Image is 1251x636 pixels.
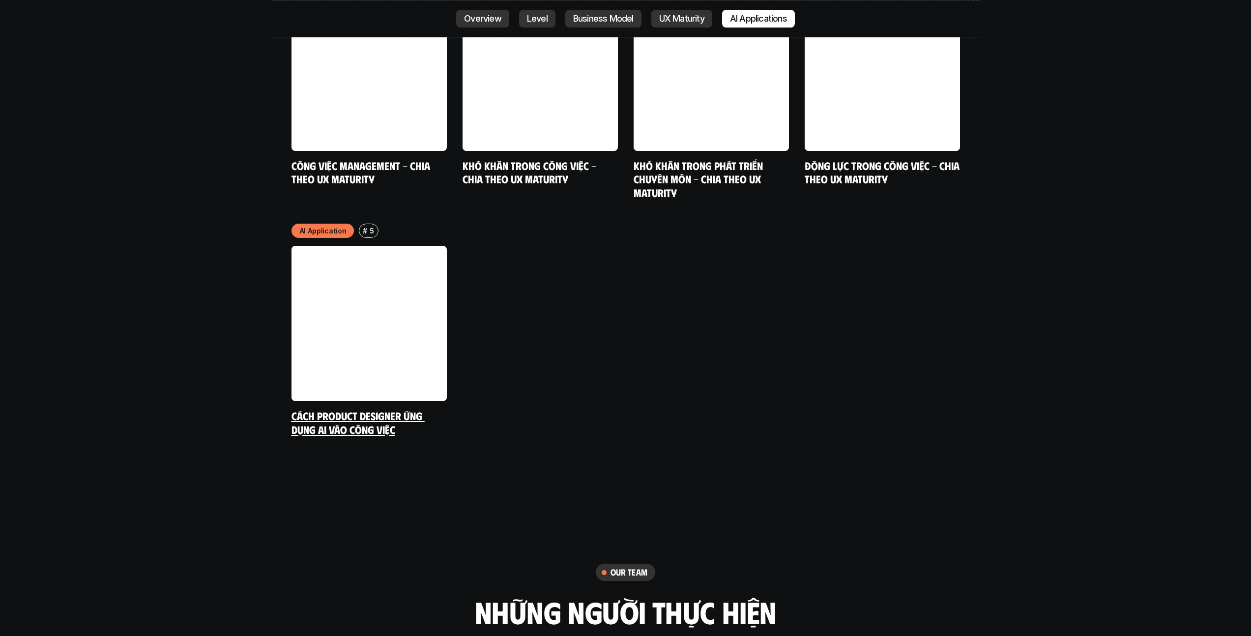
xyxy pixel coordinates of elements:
[805,159,962,186] a: Động lực trong công việc - Chia theo UX Maturity
[370,226,374,236] p: 5
[463,159,599,186] a: Khó khăn trong công việc - Chia theo UX Maturity
[611,567,647,578] h6: our team
[291,409,425,436] a: Cách Product Designer ứng dụng AI vào công việc
[363,227,367,234] h6: #
[475,595,776,628] h2: những người thực hiện
[291,159,433,186] a: Công việc Management - Chia theo UX maturity
[456,10,509,28] a: Overview
[634,159,765,199] a: Khó khăn trong phát triển chuyên môn - Chia theo UX Maturity
[299,226,347,236] p: AI Application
